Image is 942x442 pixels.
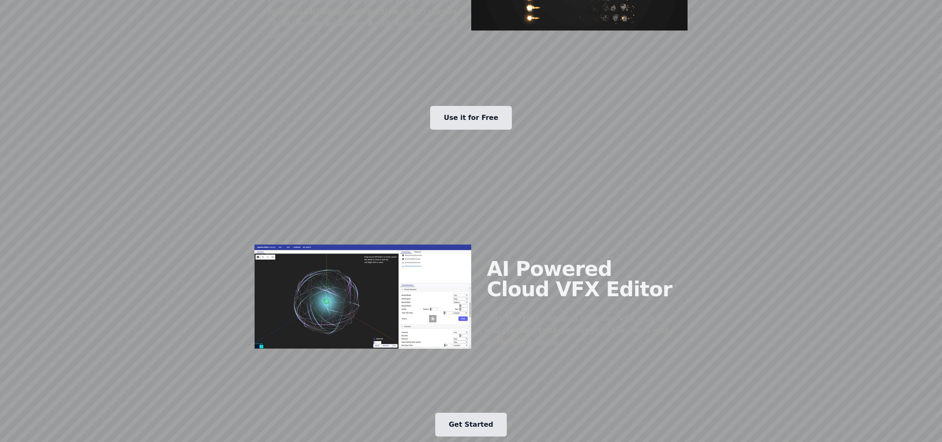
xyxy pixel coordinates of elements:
[485,313,674,348] div: With the first online AI powered VFX editor, you are able to store things in the cloud and work f...
[254,245,471,349] img: VFX Editor
[435,413,507,436] a: Get Started
[487,259,672,299] h2: AI Powered Cloud VFX Editor
[430,106,512,130] a: Use it for Free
